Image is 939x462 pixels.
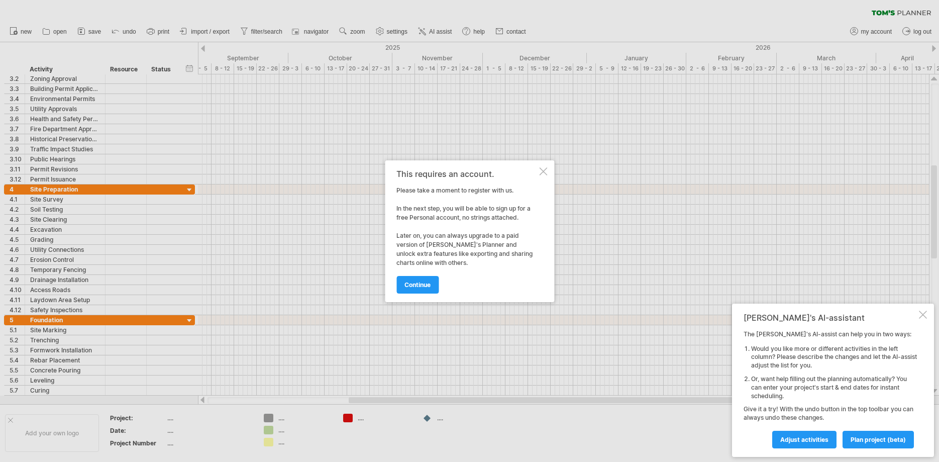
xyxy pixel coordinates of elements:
[396,169,537,293] div: Please take a moment to register with us. In the next step, you will be able to sign up for a fre...
[751,375,917,400] li: Or, want help filling out the planning automatically? You can enter your project's start & end da...
[396,276,439,294] a: continue
[396,169,537,178] div: This requires an account.
[744,330,917,448] div: The [PERSON_NAME]'s AI-assist can help you in two ways: Give it a try! With the undo button in th...
[851,436,906,443] span: plan project (beta)
[780,436,828,443] span: Adjust activities
[744,313,917,323] div: [PERSON_NAME]'s AI-assistant
[843,431,914,448] a: plan project (beta)
[772,431,837,448] a: Adjust activities
[404,281,431,289] span: continue
[751,345,917,370] li: Would you like more or different activities in the left column? Please describe the changes and l...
